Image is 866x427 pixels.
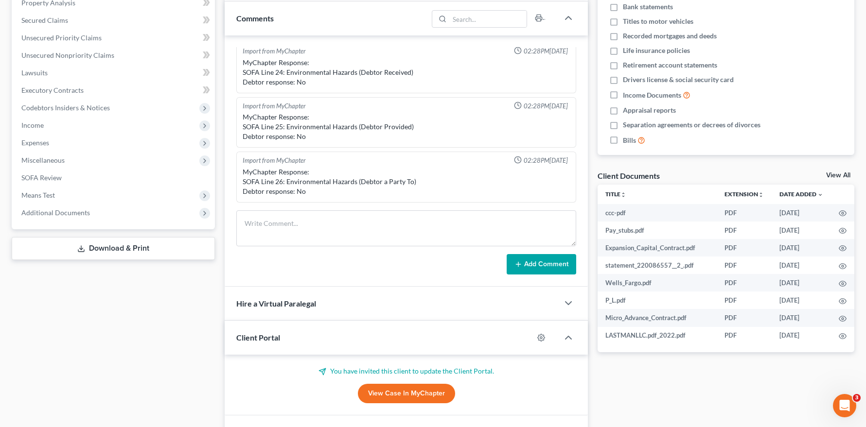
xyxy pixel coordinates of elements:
div: Import from MyChapter [243,47,306,56]
span: SOFA Review [21,173,62,182]
span: Means Test [21,191,55,199]
span: 02:28PM[DATE] [524,47,568,56]
td: PDF [717,204,772,222]
a: Download & Print [12,237,215,260]
span: Additional Documents [21,208,90,217]
td: [DATE] [772,204,831,222]
i: expand_more [817,192,823,198]
div: MyChapter Response: SOFA Line 24: Environmental Hazards (Debtor Received) Debtor response: No [243,58,570,87]
span: Hire a Virtual Paralegal [236,299,316,308]
td: PDF [717,327,772,344]
div: MyChapter Response: SOFA Line 26: Environmental Hazards (Debtor a Party To) Debtor response: No [243,167,570,196]
a: View Case in MyChapter [358,384,455,403]
span: Drivers license & social security card [623,75,734,85]
span: Codebtors Insiders & Notices [21,103,110,112]
span: Retirement account statements [623,60,717,70]
td: PDF [717,274,772,291]
span: Unsecured Priority Claims [21,34,102,42]
a: Executory Contracts [14,82,215,99]
button: Add Comment [507,254,576,274]
span: Miscellaneous [21,156,65,164]
td: [DATE] [772,291,831,309]
td: P_L.pdf [598,291,717,309]
td: [DATE] [772,239,831,256]
span: Lawsuits [21,68,48,77]
span: Recorded mortgages and deeds [623,31,717,41]
td: Expansion_Capital_Contract.pdf [598,239,717,256]
td: [DATE] [772,256,831,274]
div: Import from MyChapter [243,156,306,165]
td: PDF [717,222,772,239]
a: Lawsuits [14,64,215,82]
a: Secured Claims [14,12,215,29]
a: Unsecured Nonpriority Claims [14,47,215,64]
i: unfold_more [620,192,626,198]
span: Bank statements [623,2,673,12]
div: Import from MyChapter [243,102,306,111]
span: Unsecured Nonpriority Claims [21,51,114,59]
a: Date Added expand_more [779,190,823,198]
a: Extensionunfold_more [725,190,764,198]
span: Bills [623,136,636,145]
span: Income [21,121,44,129]
a: View All [826,172,850,179]
td: Wells_Fargo.pdf [598,274,717,291]
span: Secured Claims [21,16,68,24]
td: [DATE] [772,327,831,344]
td: PDF [717,239,772,256]
td: Micro_Advance_Contract.pdf [598,309,717,326]
span: Life insurance policies [623,46,690,55]
span: Expenses [21,138,49,147]
span: Titles to motor vehicles [623,17,693,26]
span: Income Documents [623,90,681,100]
td: LASTMANLLC.pdf_2022.pdf [598,327,717,344]
span: 02:28PM[DATE] [524,102,568,111]
span: 02:28PM[DATE] [524,156,568,165]
span: 3 [853,394,861,402]
td: ccc-pdf [598,204,717,222]
span: Appraisal reports [623,105,676,115]
iframe: Intercom live chat [833,394,856,417]
td: [DATE] [772,222,831,239]
span: Separation agreements or decrees of divorces [623,120,760,130]
td: statement_220086557__2_.pdf [598,256,717,274]
i: unfold_more [758,192,764,198]
a: Unsecured Priority Claims [14,29,215,47]
td: PDF [717,291,772,309]
div: MyChapter Response: SOFA Line 25: Environmental Hazards (Debtor Provided) Debtor response: No [243,112,570,141]
a: Titleunfold_more [605,190,626,198]
a: SOFA Review [14,169,215,187]
p: You have invited this client to update the Client Portal. [236,366,576,376]
input: Search... [450,11,527,27]
td: PDF [717,309,772,326]
td: Pay_stubs.pdf [598,222,717,239]
div: Client Documents [598,171,660,181]
td: [DATE] [772,274,831,291]
span: Executory Contracts [21,86,84,94]
td: [DATE] [772,309,831,326]
span: Client Portal [236,333,280,342]
td: PDF [717,256,772,274]
span: Comments [236,14,274,23]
